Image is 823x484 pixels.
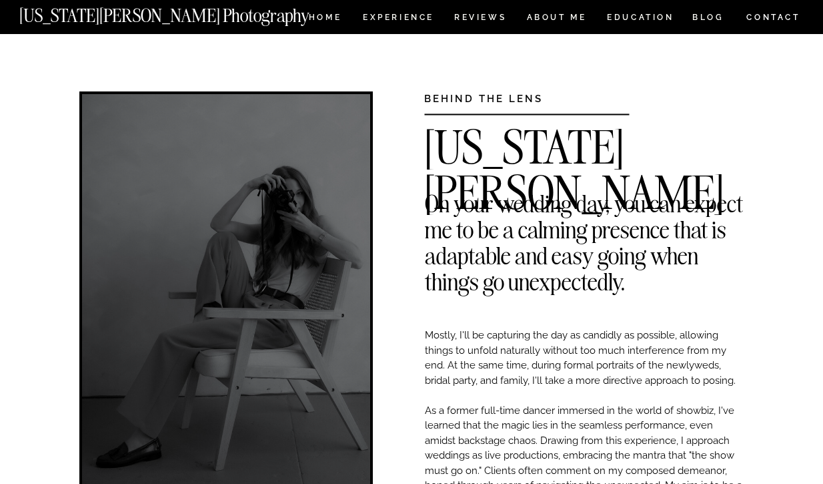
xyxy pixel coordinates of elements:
[454,13,504,25] a: REVIEWS
[19,7,354,18] a: [US_STATE][PERSON_NAME] Photography
[424,91,588,101] h3: BEHIND THE LENS
[306,13,344,25] a: HOME
[746,10,801,25] a: CONTACT
[363,13,433,25] a: Experience
[425,190,744,210] h2: On your wedding day, you can expect me to be a calming presence that is adaptable and easy going ...
[606,13,676,25] a: EDUCATION
[692,13,724,25] a: BLOG
[424,125,744,145] h2: [US_STATE][PERSON_NAME]
[526,13,587,25] a: ABOUT ME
